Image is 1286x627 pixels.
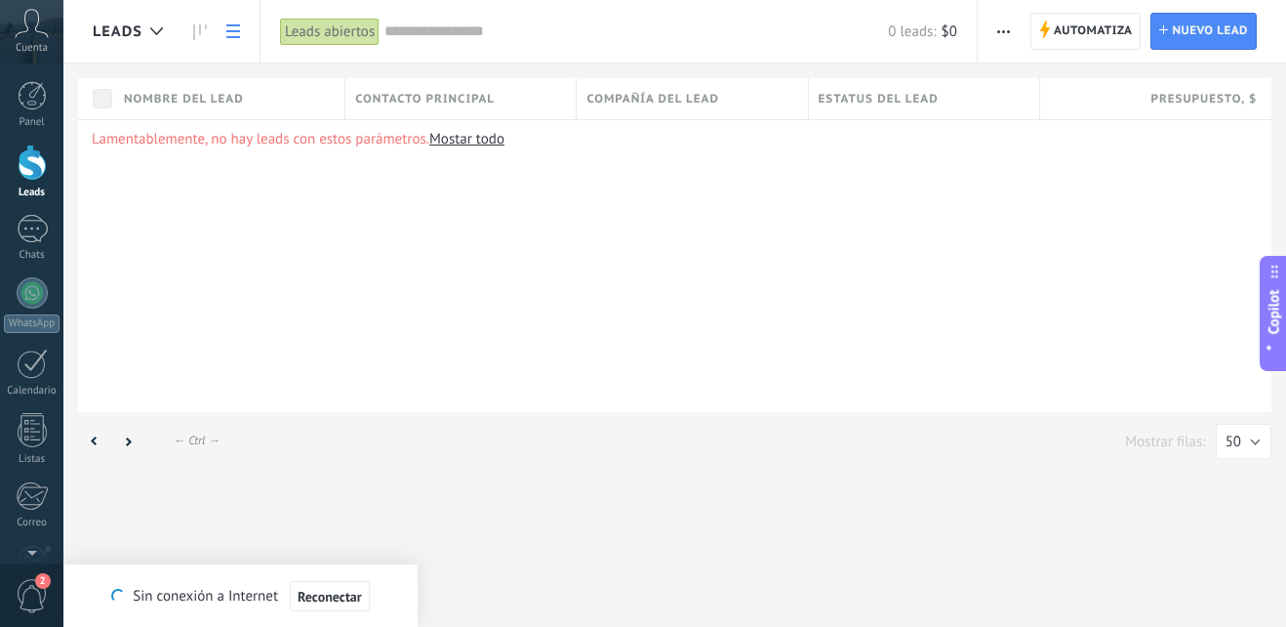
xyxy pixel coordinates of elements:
[16,42,48,55] span: Cuenta
[586,90,719,108] span: Compañía del lead
[1150,90,1257,108] span: Presupuesto , $
[4,453,60,466] div: Listas
[4,385,60,397] div: Calendario
[1172,14,1248,49] span: Nuevo lead
[290,581,370,612] button: Reconectar
[989,13,1018,50] button: Más
[4,249,60,262] div: Chats
[1125,433,1205,451] p: Mostrar filas:
[1226,433,1241,451] span: 50
[4,187,60,199] div: Leads
[280,18,380,46] div: Leads abiertos
[429,130,504,148] a: Mostar todo
[1216,424,1271,459] button: 50
[92,130,1258,148] p: Lamentablemente, no hay leads con estos parámetros.
[4,517,60,529] div: Correo
[4,116,60,129] div: Panel
[298,590,362,604] span: Reconectar
[888,22,936,41] span: 0 leads:
[355,90,495,108] span: Contacto principal
[1030,13,1142,50] a: Automatiza
[93,22,142,41] span: Leads
[111,580,369,612] div: Sin conexión a Internet
[1150,13,1257,50] a: Nuevo lead
[35,573,51,589] span: 2
[174,434,220,448] div: ← Ctrl →
[124,90,244,108] span: Nombre del lead
[217,13,250,51] a: Lista
[1265,290,1284,335] span: Copilot
[942,22,957,41] span: $0
[819,90,939,108] span: Estatus del lead
[183,13,217,51] a: Leads
[4,314,60,333] div: WhatsApp
[1054,14,1133,49] span: Automatiza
